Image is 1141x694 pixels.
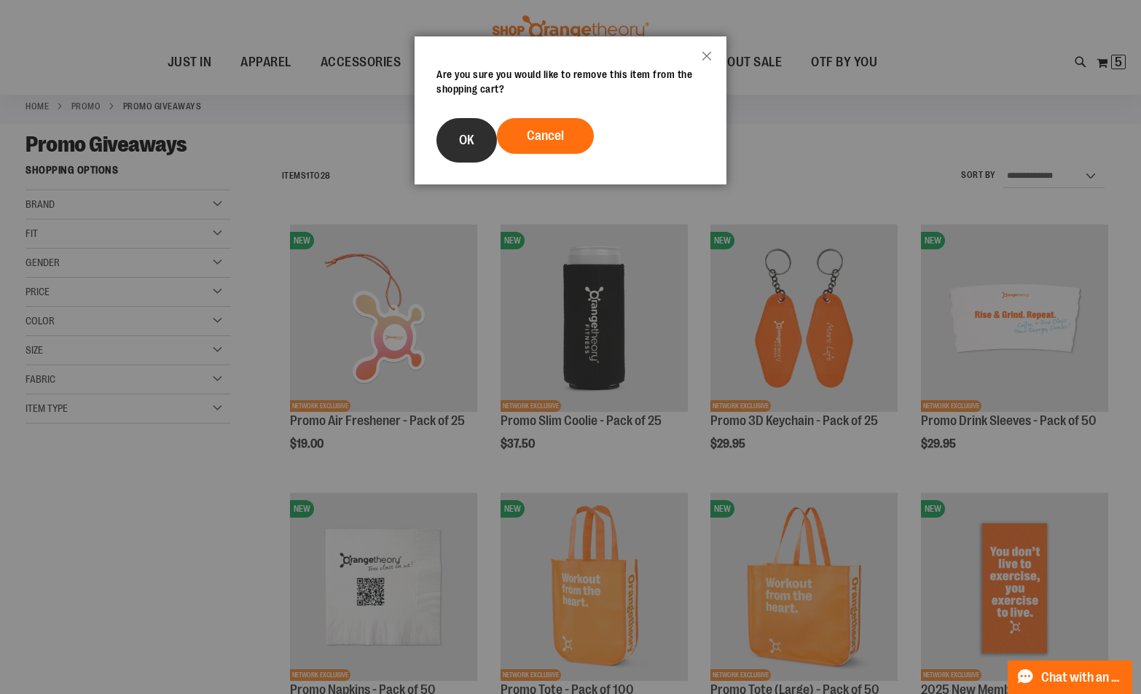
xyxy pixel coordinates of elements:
[527,128,564,143] span: Cancel
[436,118,497,163] button: OK
[436,67,705,96] div: Are you sure you would like to remove this item from the shopping cart?
[1041,671,1124,685] span: Chat with an Expert
[459,133,474,147] span: OK
[1008,660,1133,694] button: Chat with an Expert
[497,118,594,154] button: Cancel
